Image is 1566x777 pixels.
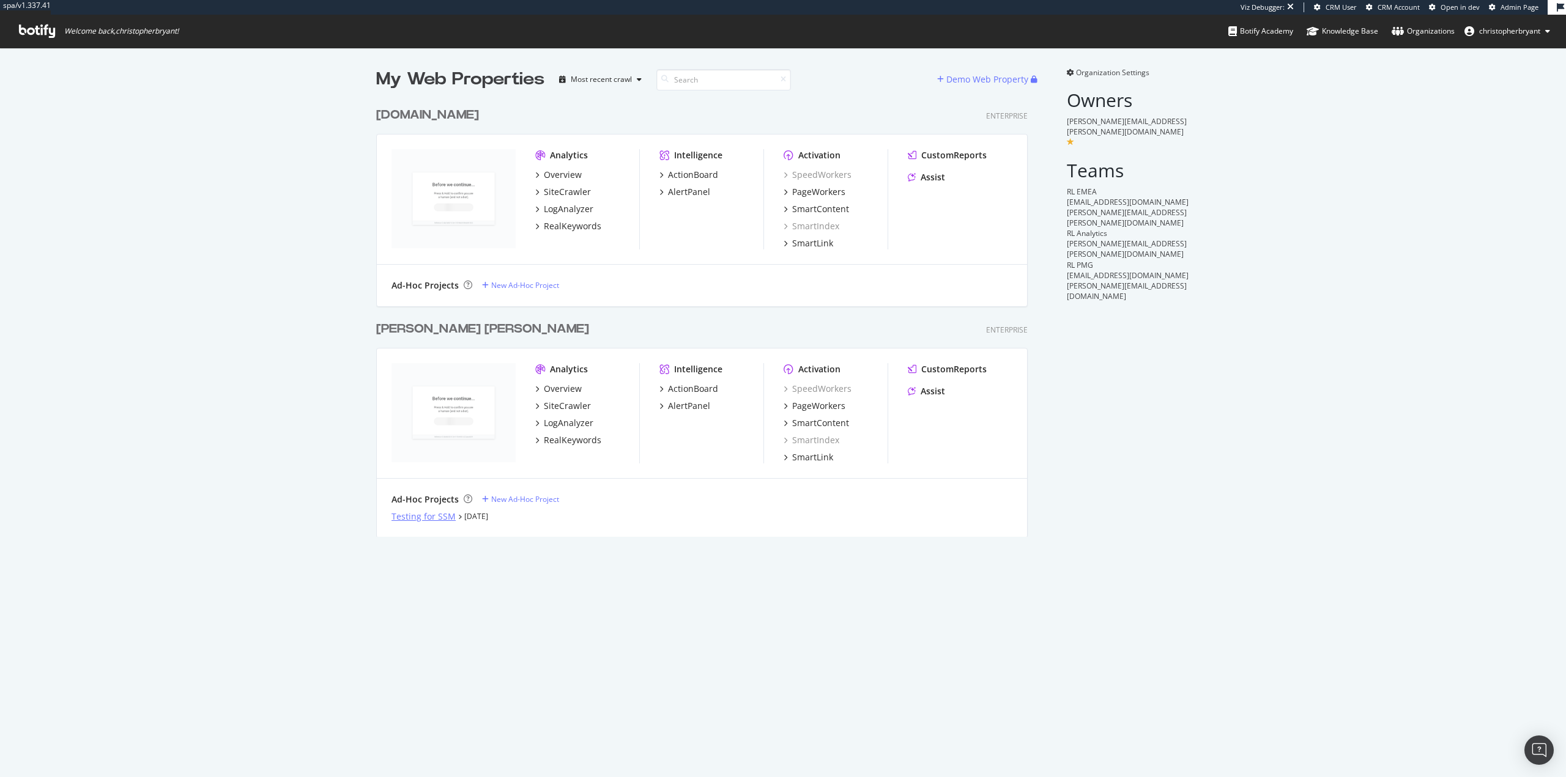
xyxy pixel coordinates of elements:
a: AlertPanel [659,186,710,198]
span: [EMAIL_ADDRESS][DOMAIN_NAME] [1067,197,1189,207]
input: Search [656,69,791,90]
div: ActionBoard [668,169,718,181]
div: Analytics [550,363,588,375]
a: CRM Account [1366,2,1420,12]
h2: Owners [1067,90,1190,110]
a: [PERSON_NAME] [PERSON_NAME] [376,320,594,338]
div: PageWorkers [792,400,845,412]
div: SiteCrawler [544,186,591,198]
span: CRM Account [1378,2,1420,12]
a: Botify Academy [1228,15,1293,48]
span: Open in dev [1441,2,1480,12]
a: Testing for SSM [391,510,456,523]
a: SmartContent [784,203,849,215]
a: CustomReports [908,149,987,161]
a: RealKeywords [535,434,601,446]
span: CRM User [1326,2,1357,12]
div: RL PMG [1067,260,1190,270]
img: ralphlauren.ca [391,149,516,248]
div: My Web Properties [376,67,544,92]
div: Activation [798,363,841,375]
a: Organizations [1392,15,1455,48]
div: Assist [921,385,945,397]
a: SpeedWorkers [784,383,852,395]
a: Demo Web Property [937,74,1031,84]
a: SmartContent [784,417,849,429]
span: Organization Settings [1076,67,1149,78]
a: LogAnalyzer [535,203,593,215]
div: SmartLink [792,451,833,463]
div: Enterprise [986,111,1028,121]
button: Most recent crawl [554,70,647,89]
span: Admin Page [1501,2,1538,12]
div: Intelligence [674,363,722,375]
div: RealKeywords [544,220,601,232]
span: Welcome back, christopherbryant ! [64,26,179,36]
div: Enterprise [986,325,1028,335]
div: SmartContent [792,203,849,215]
a: SmartLink [784,451,833,463]
a: CustomReports [908,363,987,375]
a: Overview [535,383,582,395]
div: Organizations [1392,25,1455,37]
a: SmartIndex [784,220,839,232]
a: SiteCrawler [535,400,591,412]
a: SmartLink [784,237,833,249]
a: New Ad-Hoc Project [482,280,559,290]
a: SmartIndex [784,434,839,446]
div: [PERSON_NAME] [PERSON_NAME] [376,320,589,338]
a: SiteCrawler [535,186,591,198]
a: New Ad-Hoc Project [482,494,559,504]
div: LogAnalyzer [544,417,593,429]
a: Open in dev [1429,2,1480,12]
a: PageWorkers [784,400,845,412]
div: Assist [921,171,945,183]
div: Demo Web Property [946,73,1028,86]
div: CustomReports [921,363,987,375]
span: [PERSON_NAME][EMAIL_ADDRESS][PERSON_NAME][DOMAIN_NAME] [1067,238,1187,259]
div: Viz Debugger: [1241,2,1285,12]
a: Overview [535,169,582,181]
div: AlertPanel [668,400,710,412]
div: Ad-Hoc Projects [391,493,459,506]
div: Most recent crawl [571,76,632,83]
img: ralphlauren.com [391,363,516,462]
div: Overview [544,169,582,181]
a: Knowledge Base [1307,15,1378,48]
span: [PERSON_NAME][EMAIL_ADDRESS][PERSON_NAME][DOMAIN_NAME] [1067,207,1187,228]
a: RealKeywords [535,220,601,232]
div: RealKeywords [544,434,601,446]
a: [DOMAIN_NAME] [376,106,484,124]
a: ActionBoard [659,169,718,181]
div: CustomReports [921,149,987,161]
div: SiteCrawler [544,400,591,412]
div: AlertPanel [668,186,710,198]
h2: Teams [1067,160,1190,180]
div: grid [376,92,1037,537]
div: Botify Academy [1228,25,1293,37]
a: Assist [908,385,945,397]
button: christopherbryant [1455,21,1560,41]
div: Knowledge Base [1307,25,1378,37]
div: SmartContent [792,417,849,429]
a: AlertPanel [659,400,710,412]
div: RL EMEA [1067,186,1190,197]
div: PageWorkers [792,186,845,198]
div: New Ad-Hoc Project [491,280,559,290]
span: christopherbryant [1479,26,1540,36]
div: Analytics [550,149,588,161]
div: Overview [544,383,582,395]
div: Activation [798,149,841,161]
div: SmartLink [792,237,833,249]
a: [DATE] [464,511,488,521]
div: New Ad-Hoc Project [491,494,559,504]
div: LogAnalyzer [544,203,593,215]
span: [EMAIL_ADDRESS][DOMAIN_NAME] [1067,270,1189,281]
a: SpeedWorkers [784,169,852,181]
span: [PERSON_NAME][EMAIL_ADDRESS][PERSON_NAME][DOMAIN_NAME] [1067,116,1187,137]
